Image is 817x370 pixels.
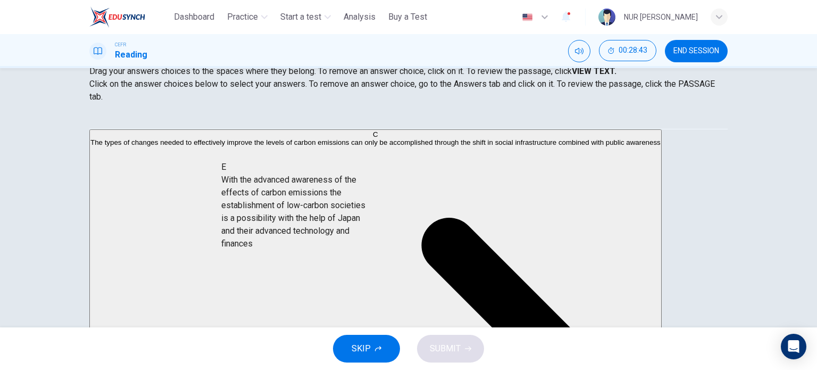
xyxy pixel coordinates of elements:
h1: Reading [115,48,147,61]
span: The types of changes needed to effectively improve the levels of carbon emissions can only be acc... [90,138,661,146]
span: Dashboard [174,11,214,23]
div: NUR [PERSON_NAME] [624,11,698,23]
button: 00:28:43 [599,40,656,61]
button: SKIP [333,335,400,363]
span: 00:28:43 [619,46,647,55]
button: Practice [223,7,272,27]
button: Buy a Test [384,7,431,27]
strong: VIEW TEXT. [572,66,616,76]
div: Mute [568,40,590,62]
p: Click on the answer choices below to select your answers. To remove an answer choice, go to the A... [89,78,728,103]
button: Start a test [276,7,335,27]
span: Practice [227,11,258,23]
div: Hide [599,40,656,62]
div: Open Intercom Messenger [781,334,806,359]
a: ELTC logo [89,6,170,28]
span: Buy a Test [388,11,427,23]
img: en [521,13,534,21]
p: Drag your answers choices to the spaces where they belong. To remove an answer choice, click on i... [89,65,728,78]
span: Analysis [344,11,376,23]
img: ELTC logo [89,6,145,28]
span: CEFR [115,41,126,48]
span: SKIP [352,341,371,356]
span: END SESSION [673,47,719,55]
button: Analysis [339,7,380,27]
img: Profile picture [598,9,615,26]
div: Choose test type tabs [89,103,728,129]
div: C [90,130,661,138]
span: Start a test [280,11,321,23]
button: END SESSION [665,40,728,62]
button: Dashboard [170,7,219,27]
